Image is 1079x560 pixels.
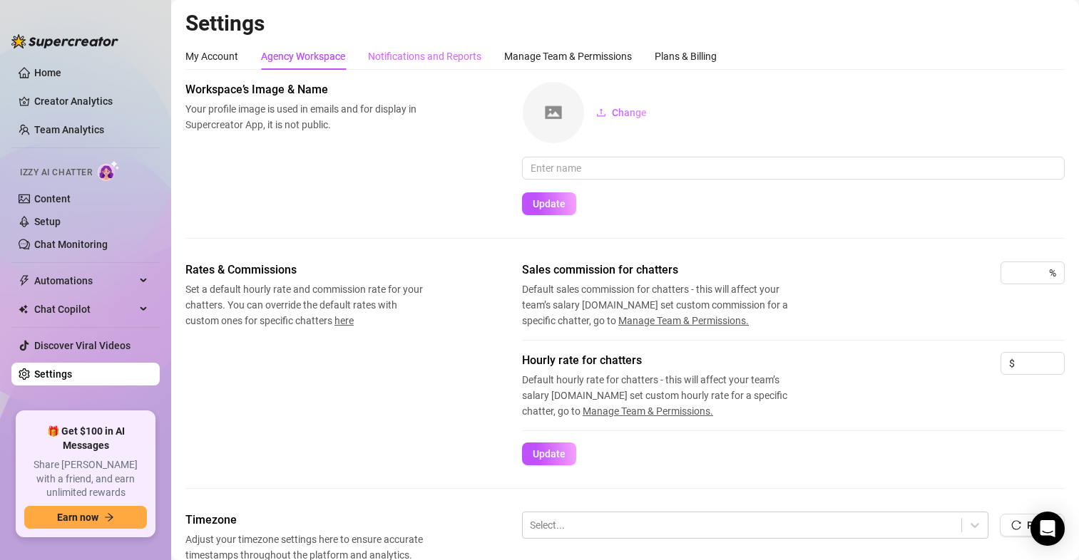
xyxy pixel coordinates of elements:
img: logo-BBDzfeDw.svg [11,34,118,48]
span: here [334,315,354,326]
span: Sales commission for chatters [522,261,807,279]
div: Manage Team & Permissions [504,48,632,64]
span: Reset [1027,519,1053,531]
span: Workspace’s Image & Name [185,81,425,98]
a: Home [34,67,61,78]
img: AI Chatter [98,160,120,181]
span: Change [612,107,647,118]
span: thunderbolt [19,275,30,286]
button: Change [585,101,658,124]
span: 🎁 Get $100 in AI Messages [24,425,147,452]
span: upload [596,108,606,118]
button: Reset [1000,514,1065,536]
img: Chat Copilot [19,304,28,314]
span: Rates & Commissions [185,261,425,279]
a: Team Analytics [34,124,104,135]
span: arrow-right [104,512,114,522]
span: Hourly rate for chatters [522,352,807,369]
div: Plans & Billing [655,48,717,64]
input: Enter name [522,157,1065,180]
a: Content [34,193,71,204]
span: reload [1011,520,1021,530]
span: Set a default hourly rate and commission rate for your chatters. You can override the default rat... [185,281,425,328]
button: Earn nowarrow-right [24,506,147,529]
span: Izzy AI Chatter [20,166,92,180]
div: Open Intercom Messenger [1031,512,1065,546]
span: Default hourly rate for chatters - this will affect your team’s salary [DOMAIN_NAME] set custom h... [522,372,807,419]
span: Timezone [185,512,425,529]
a: Chat Monitoring [34,239,108,250]
h2: Settings [185,10,1065,37]
span: Default sales commission for chatters - this will affect your team’s salary [DOMAIN_NAME] set cus... [522,281,807,328]
img: square-placeholder.png [523,82,584,143]
button: Update [522,442,576,465]
span: Manage Team & Permissions. [583,405,713,417]
div: My Account [185,48,238,64]
a: Settings [34,368,72,380]
div: Agency Workspace [261,48,345,64]
a: Setup [34,216,61,227]
a: Discover Viral Videos [34,340,131,351]
span: Update [533,448,566,460]
span: Automations [34,269,135,292]
button: Update [522,192,576,215]
span: Earn now [57,512,98,523]
div: Notifications and Reports [368,48,481,64]
a: Creator Analytics [34,90,148,113]
span: Update [533,198,566,209]
span: Your profile image is used in emails and for display in Supercreator App, it is not public. [185,101,425,133]
span: Share [PERSON_NAME] with a friend, and earn unlimited rewards [24,458,147,500]
span: Chat Copilot [34,298,135,321]
span: Manage Team & Permissions. [618,315,749,326]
